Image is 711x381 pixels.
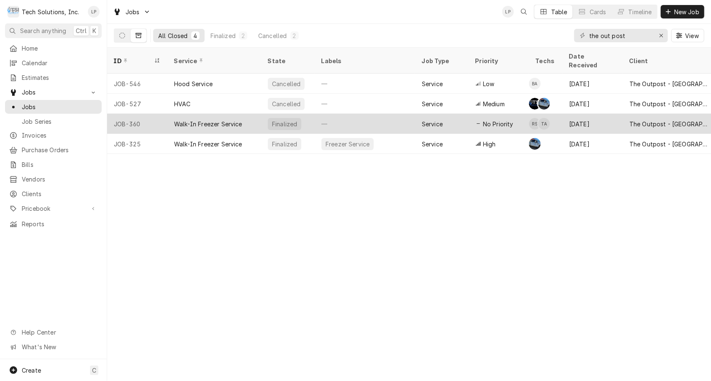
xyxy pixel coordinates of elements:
div: — [315,114,415,134]
span: Ctrl [76,26,87,35]
div: Service [422,120,443,128]
button: Erase input [655,29,668,42]
span: Invoices [22,131,98,140]
div: Labels [321,56,408,65]
div: Brian Alexander's Avatar [529,78,541,89]
div: — [315,94,415,114]
span: Jobs [22,88,85,97]
div: Terymykal Alexander's Avatar [538,118,550,130]
div: The Outpost - [GEOGRAPHIC_DATA] [629,100,710,108]
span: Reports [22,220,98,228]
a: Go to Help Center [5,325,102,339]
div: Austin Fox's Avatar [529,98,541,110]
a: Jobs [5,100,102,114]
a: Estimates [5,71,102,84]
div: TA [538,118,550,130]
div: Lisa Paschal's Avatar [88,6,100,18]
span: C [92,366,96,375]
div: LP [502,6,514,18]
a: Job Series [5,115,102,128]
div: JOB-527 [107,94,167,114]
button: View [671,29,704,42]
div: [DATE] [562,114,623,134]
div: Cancelled [271,79,301,88]
div: [DATE] [562,74,623,94]
button: New Job [661,5,704,18]
span: K [92,26,96,35]
div: [DATE] [562,94,623,114]
a: Clients [5,187,102,201]
a: Go to Pricebook [5,202,102,215]
div: ID [114,56,152,65]
a: Bills [5,158,102,171]
span: New Job [672,8,701,16]
span: Low [483,79,494,88]
span: Home [22,44,98,53]
span: View [683,31,701,40]
div: T [8,6,19,18]
span: Create [22,367,41,374]
div: All Closed [158,31,188,40]
span: What's New [22,343,97,351]
div: Joe Paschal's Avatar [529,138,541,150]
div: LP [88,6,100,18]
div: Cancelled [258,31,287,40]
div: Client [629,56,708,65]
span: Calendar [22,59,98,67]
span: Jobs [126,8,140,16]
div: Service [422,100,443,108]
a: Vendors [5,172,102,186]
div: HVAC [174,100,191,108]
span: Purchase Orders [22,146,98,154]
span: Job Series [22,117,98,126]
div: The Outpost - [GEOGRAPHIC_DATA] [629,79,710,88]
div: JP [538,98,550,110]
a: Go to Jobs [110,5,154,19]
div: JP [529,138,541,150]
input: Keyword search [589,29,652,42]
div: 2 [292,31,297,40]
div: AF [529,98,541,110]
div: Tech Solutions, Inc.'s Avatar [8,6,19,18]
button: Open search [517,5,531,18]
div: RJ Smith's Avatar [529,118,541,130]
span: Pricebook [22,204,85,213]
a: Invoices [5,128,102,142]
a: Reports [5,217,102,231]
a: Calendar [5,56,102,70]
div: Cards [590,8,606,16]
button: Search anythingCtrlK [5,23,102,38]
div: Hood Service [174,79,213,88]
div: — [315,74,415,94]
a: Home [5,41,102,55]
a: Go to Jobs [5,85,102,99]
div: Lisa Paschal's Avatar [502,6,514,18]
div: Tech Solutions, Inc. [22,8,79,16]
div: Job Type [422,56,462,65]
div: Techs [536,56,556,65]
div: Cancelled [271,100,301,108]
div: Service [174,56,253,65]
div: Service [422,140,443,148]
div: RS [529,118,541,130]
span: No Priority [483,120,513,128]
div: 2 [241,31,246,40]
div: Joe Paschal's Avatar [538,98,550,110]
a: Purchase Orders [5,143,102,157]
div: The Outpost - [GEOGRAPHIC_DATA] [629,140,710,148]
div: Finalized [271,140,298,148]
div: The Outpost - [GEOGRAPHIC_DATA] [629,120,710,128]
div: Table [551,8,567,16]
div: Walk-In Freezer Service [174,140,242,148]
div: State [268,56,308,65]
div: Service [422,79,443,88]
span: Help Center [22,328,97,337]
span: Clients [22,189,98,198]
div: Timeline [629,8,652,16]
span: Search anything [20,26,66,35]
span: High [483,140,496,148]
div: BA [529,78,541,89]
div: JOB-546 [107,74,167,94]
div: Date Received [569,52,614,69]
div: Finalized [210,31,236,40]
